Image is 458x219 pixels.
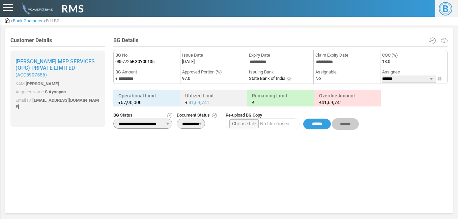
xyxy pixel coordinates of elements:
img: Info [286,76,292,82]
h6: Overdue Amount [316,91,379,107]
span: Issue Date [182,52,245,59]
span: ₹ [252,100,254,105]
a: 41,69,741 [189,100,209,105]
img: admin [20,2,53,15]
span: [PERSON_NAME] [26,81,59,86]
li: ₹ [114,67,180,84]
span: ₹ [319,100,321,105]
span: Claim Expiry Date [315,52,378,59]
label: [DATE] [182,58,195,65]
label: 97.0 [182,75,190,82]
p: Acquirer Name: [16,89,100,95]
p: Email ID: [16,97,100,110]
span: BG Amount [115,69,178,75]
span: COC (%) [382,52,445,59]
h6: Operational Limit [115,91,178,107]
span: Edit BG [46,18,60,23]
h6: Remaining Limit [249,91,312,107]
span: 67,90,000 [121,100,142,105]
span: RMS [61,1,84,16]
h4: BG Details [113,37,448,43]
span: BG Status [113,112,172,119]
span: [EMAIL_ADDRESS][DOMAIN_NAME] [16,98,99,109]
a: View Amendment History [429,37,436,44]
span: Document Status [177,112,217,119]
span: S Ayyapan [45,89,66,94]
img: admin [5,18,9,23]
span: Approved Portion (%) [182,69,245,75]
small: ( ) [16,72,100,78]
span: ₹ [185,100,188,105]
h6: Utilized Limit [182,91,245,107]
img: Info [437,76,442,82]
span: B [439,2,452,15]
span: Re-upload BG Copy [226,112,359,119]
span: BG No. [115,52,178,59]
span: Assignee [382,69,445,75]
span: Expiry Date [249,52,312,59]
small: ₹ [118,99,175,106]
a: Get Status History [167,112,172,119]
label: 13.0 [382,58,390,65]
label: No [315,75,321,82]
span: Assignable [315,69,378,75]
span: 0857725BG0Y00135 [115,58,154,65]
label: State Bank of India [249,75,285,82]
span: ACC5907556 [17,72,45,77]
span: [PERSON_NAME] Mep Services (opc) Private Limited [16,58,95,71]
a: Get Document History [211,112,217,119]
h4: Customer Details [10,37,105,43]
span: Bank Guarantee [13,18,44,23]
p: KAM: [16,81,100,87]
span: Issuing Bank [249,69,312,75]
small: 41,69,741 [319,99,376,106]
